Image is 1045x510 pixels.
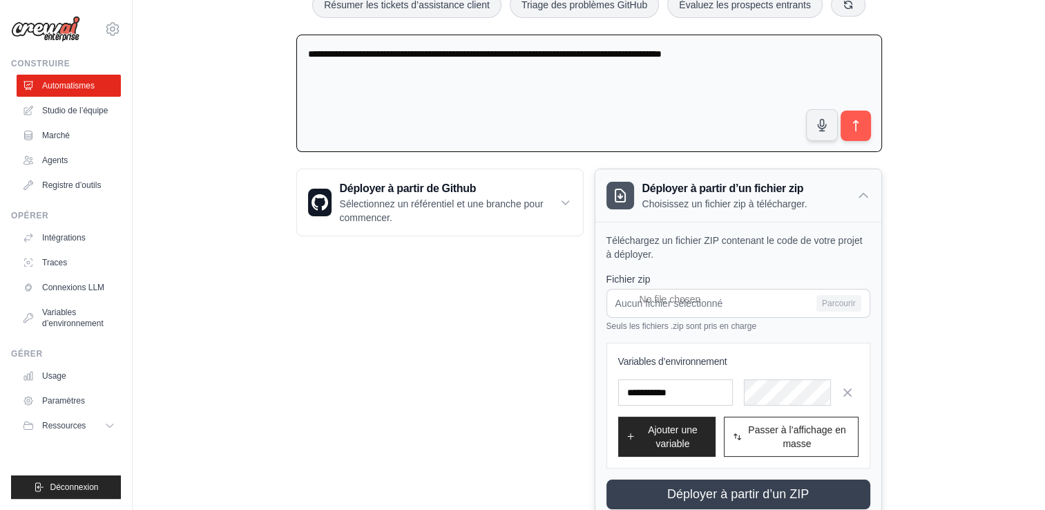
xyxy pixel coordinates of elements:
a: Intégrations [17,227,121,249]
button: Passer à l’affichage en masse [724,417,858,457]
img: Logo [11,16,80,42]
a: Automatismes [17,75,121,97]
font: Traces [42,257,67,268]
font: Automatismes [42,80,95,91]
span: Passer à l’affichage en masse [745,423,849,451]
a: Variables d’environnement [17,301,121,334]
p: Seuls les fichiers .zip sont pris en charge [606,321,870,332]
p: Téléchargez un fichier ZIP contenant le code de votre projet à déployer. [606,234,870,261]
h3: Variables d’environnement [618,355,859,368]
font: Usage [42,370,66,381]
font: Connexions LLM [42,282,104,293]
p: Sélectionnez un référentiel et une branche pour commencer. [340,197,560,225]
a: Connexions LLM [17,276,121,299]
input: Aucun fichier sélectionné Parcourir [606,289,870,318]
a: Traces [17,252,121,274]
a: Studio de l’équipe [17,100,121,122]
h3: Déployer à partir de Github [340,180,560,197]
div: Widget de chat [976,444,1045,510]
p: Choisissez un fichier zip à télécharger. [642,197,807,211]
font: Ajouter une variable [637,423,707,451]
font: Marché [42,130,70,141]
font: Variables d’environnement [42,307,115,329]
button: Déconnexion [11,475,121,499]
div: Gérer [11,348,121,359]
font: Intégrations [42,232,86,243]
button: Ressources [17,415,121,437]
button: Ajouter une variable [618,417,716,457]
label: Fichier zip [606,272,870,286]
div: Construire [11,58,121,69]
a: Usage [17,365,121,387]
span: Ressources [42,420,86,431]
iframe: Chat Widget [976,444,1045,510]
font: Paramètres [42,395,85,406]
button: Déployer à partir d’un ZIP [606,480,870,509]
font: Studio de l’équipe [42,105,108,116]
a: Registre d’outils [17,174,121,196]
a: Marché [17,124,121,147]
font: Agents [42,155,68,166]
h3: Déployer à partir d’un fichier zip [642,180,807,197]
a: Paramètres [17,390,121,412]
span: Déconnexion [50,482,98,493]
a: Agents [17,149,121,171]
div: Opérer [11,210,121,221]
font: Registre d’outils [42,180,101,191]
